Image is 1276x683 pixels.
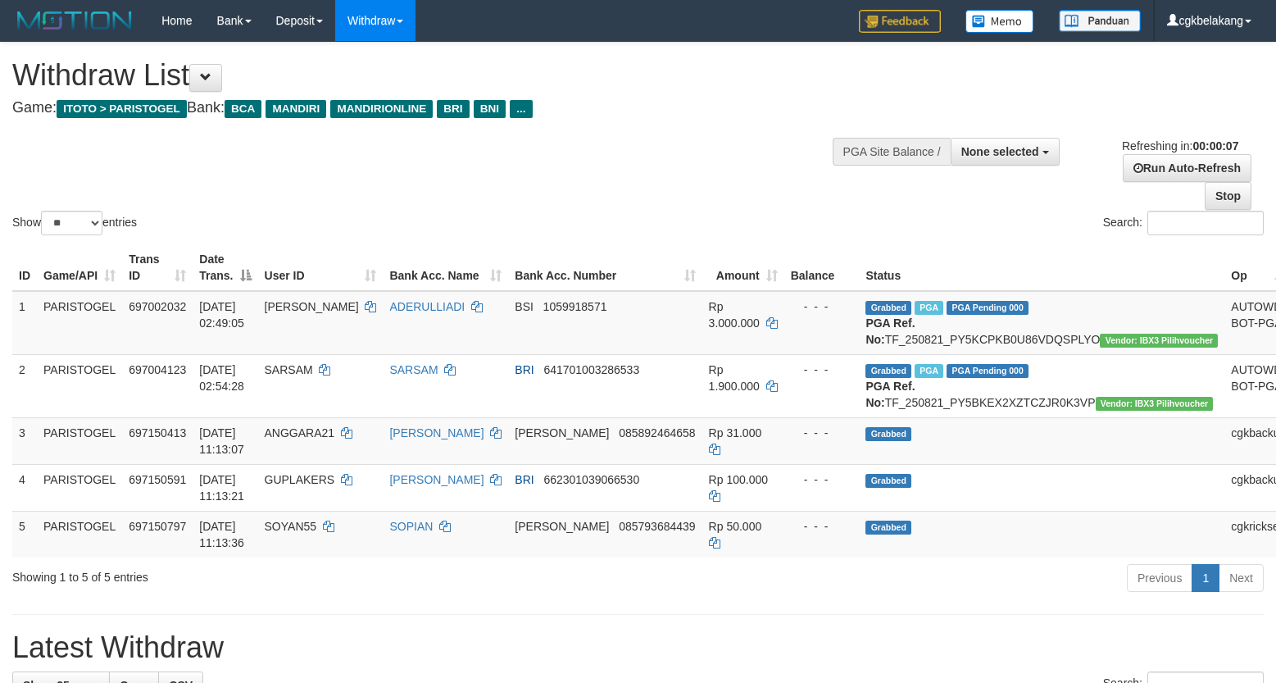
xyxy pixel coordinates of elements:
th: User ID: activate to sort column ascending [258,244,384,291]
span: [DATE] 11:13:07 [199,426,244,456]
span: None selected [961,145,1039,158]
td: PARISTOGEL [37,511,122,558]
span: Copy 085892464658 to clipboard [619,426,695,439]
span: PGA Pending [947,364,1029,378]
a: SARSAM [389,363,438,376]
h1: Withdraw List [12,59,834,92]
h4: Game: Bank: [12,100,834,116]
span: [DATE] 11:13:21 [199,473,244,503]
span: Grabbed [865,301,911,315]
span: BRI [515,363,534,376]
div: - - - [791,518,853,535]
td: PARISTOGEL [37,417,122,464]
select: Showentries [41,211,102,235]
td: PARISTOGEL [37,464,122,511]
th: Bank Acc. Number: activate to sort column ascending [508,244,702,291]
td: 2 [12,354,37,417]
b: PGA Ref. No: [865,316,915,346]
span: Copy 662301039066530 to clipboard [543,473,639,486]
span: MANDIRIONLINE [330,100,433,118]
span: Marked by cgkcindy [915,301,943,315]
th: Bank Acc. Name: activate to sort column ascending [383,244,508,291]
span: Vendor URL: https://payment5.1velocity.biz [1100,334,1218,348]
span: Grabbed [865,427,911,441]
div: PGA Site Balance / [833,138,951,166]
img: Feedback.jpg [859,10,941,33]
span: Rp 3.000.000 [709,300,760,330]
span: Copy 641701003286533 to clipboard [543,363,639,376]
div: - - - [791,362,853,378]
a: [PERSON_NAME] [389,473,484,486]
b: PGA Ref. No: [865,380,915,409]
td: 5 [12,511,37,558]
span: Grabbed [865,521,911,535]
span: ... [510,100,532,118]
span: Copy 085793684439 to clipboard [619,520,695,533]
span: 697150797 [129,520,186,533]
span: 697150591 [129,473,186,486]
div: Showing 1 to 5 of 5 entries [12,562,520,585]
span: [DATE] 02:54:28 [199,363,244,393]
strong: 00:00:07 [1192,139,1238,153]
a: SOPIAN [389,520,433,533]
img: MOTION_logo.png [12,8,137,33]
span: Vendor URL: https://payment5.1velocity.biz [1096,397,1214,411]
div: - - - [791,298,853,315]
span: GUPLAKERS [265,473,335,486]
th: Game/API: activate to sort column ascending [37,244,122,291]
span: SOYAN55 [265,520,317,533]
span: BNI [474,100,506,118]
label: Show entries [12,211,137,235]
span: 697150413 [129,426,186,439]
label: Search: [1103,211,1264,235]
a: Next [1219,564,1264,592]
td: TF_250821_PY5BKEX2XZTCZJR0K3VP [859,354,1224,417]
span: 697002032 [129,300,186,313]
th: ID [12,244,37,291]
span: Copy 1059918571 to clipboard [543,300,607,313]
span: Marked by cgkcindy [915,364,943,378]
span: [PERSON_NAME] [515,520,609,533]
span: Refreshing in: [1122,139,1238,153]
div: - - - [791,425,853,441]
td: 3 [12,417,37,464]
span: [PERSON_NAME] [265,300,359,313]
td: PARISTOGEL [37,354,122,417]
span: PGA Pending [947,301,1029,315]
span: BSI [515,300,534,313]
a: [PERSON_NAME] [389,426,484,439]
span: 697004123 [129,363,186,376]
span: Rp 50.000 [709,520,762,533]
th: Trans ID: activate to sort column ascending [122,244,193,291]
button: None selected [951,138,1060,166]
img: panduan.png [1059,10,1141,32]
span: Rp 1.900.000 [709,363,760,393]
img: Button%20Memo.svg [965,10,1034,33]
th: Status [859,244,1224,291]
th: Date Trans.: activate to sort column descending [193,244,257,291]
a: ADERULLIADI [389,300,465,313]
span: ANGGARA21 [265,426,335,439]
span: BRI [437,100,469,118]
input: Search: [1147,211,1264,235]
a: Previous [1127,564,1192,592]
span: BCA [225,100,261,118]
a: Run Auto-Refresh [1123,154,1251,182]
span: [DATE] 02:49:05 [199,300,244,330]
span: [DATE] 11:13:36 [199,520,244,549]
span: SARSAM [265,363,313,376]
div: - - - [791,471,853,488]
h1: Latest Withdraw [12,631,1264,664]
a: 1 [1192,564,1219,592]
span: Grabbed [865,364,911,378]
span: Grabbed [865,474,911,488]
span: MANDIRI [266,100,326,118]
a: Stop [1205,182,1251,210]
span: [PERSON_NAME] [515,426,609,439]
td: PARISTOGEL [37,291,122,355]
td: TF_250821_PY5KCPKB0U86VDQSPLYO [859,291,1224,355]
span: ITOTO > PARISTOGEL [57,100,187,118]
span: Rp 100.000 [709,473,768,486]
span: Rp 31.000 [709,426,762,439]
th: Balance [784,244,860,291]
